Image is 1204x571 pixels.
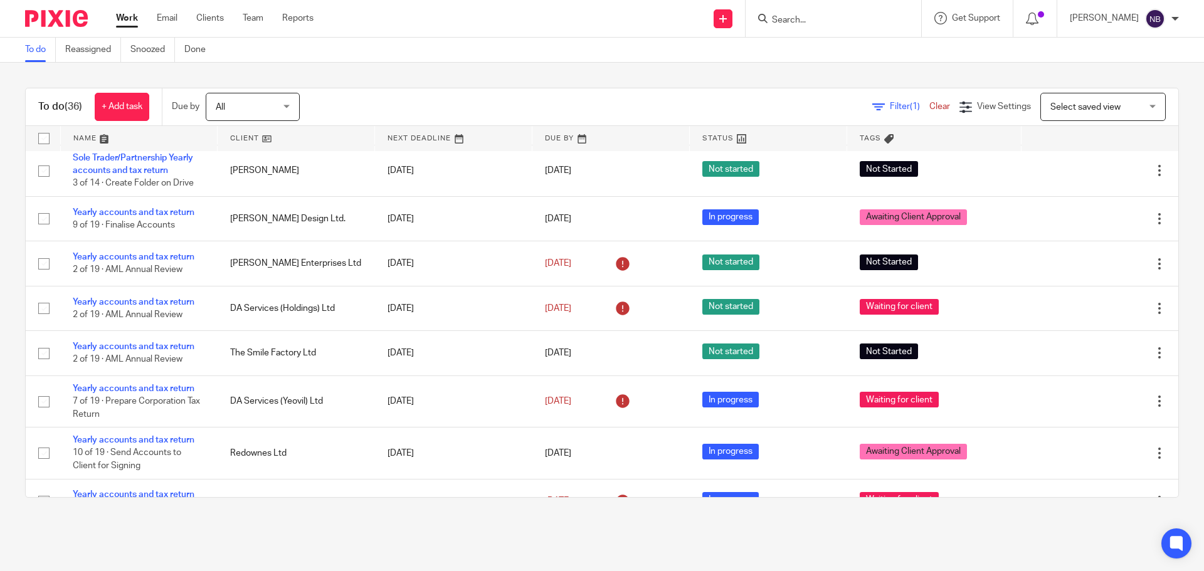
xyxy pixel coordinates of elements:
p: Due by [172,100,199,113]
span: In progress [702,209,759,225]
a: Team [243,12,263,24]
span: 7 of 19 · Prepare Corporation Tax Return [73,397,200,419]
td: [DATE] [375,196,532,241]
span: Select saved view [1050,103,1121,112]
a: Work [116,12,138,24]
span: Awaiting Client Approval [860,209,967,225]
td: [DATE] [375,479,532,523]
span: 3 of 14 · Create Folder on Drive [73,179,194,188]
td: [DATE] [375,331,532,375]
span: All [216,103,225,112]
span: [DATE] [545,348,571,357]
span: 2 of 19 · AML Annual Review [73,355,182,364]
td: [DATE] [375,427,532,479]
span: 9 of 19 · Finalise Accounts [73,221,175,229]
td: [DATE] [375,375,532,427]
img: svg%3E [1145,9,1165,29]
a: Sole Trader/Partnership Yearly accounts and tax return [73,154,193,175]
td: [DATE] [375,145,532,196]
a: Yearly accounts and tax return [73,298,194,306]
span: [DATE] [545,166,571,175]
span: [DATE] [545,259,571,268]
a: Yearly accounts and tax return [73,208,194,217]
span: [DATE] [545,304,571,313]
a: Yearly accounts and tax return [73,490,194,499]
td: The Warehouse Trust [218,479,375,523]
a: + Add task [95,93,149,121]
span: Not started [702,161,759,177]
span: Waiting for client [860,492,939,508]
td: DA Services (Holdings) Ltd [218,286,375,330]
span: Waiting for client [860,299,939,315]
span: View Settings [977,102,1031,111]
td: Redownes Ltd [218,427,375,479]
a: Snoozed [130,38,175,62]
span: Not started [702,343,759,359]
a: Yearly accounts and tax return [73,384,194,393]
td: [PERSON_NAME] Design Ltd. [218,196,375,241]
span: 10 of 19 · Send Accounts to Client for Signing [73,449,181,471]
p: [PERSON_NAME] [1070,12,1139,24]
a: Clear [929,102,950,111]
td: [DATE] [375,286,532,330]
span: Not Started [860,161,918,177]
span: [DATE] [545,449,571,458]
a: Yearly accounts and tax return [73,436,194,444]
span: Not started [702,254,759,270]
span: Tags [860,135,881,142]
a: Yearly accounts and tax return [73,342,194,351]
span: 2 of 19 · AML Annual Review [73,266,182,275]
h1: To do [38,100,82,113]
span: (1) [910,102,920,111]
span: Filter [890,102,929,111]
a: To do [25,38,56,62]
a: Reassigned [65,38,121,62]
span: In progress [702,392,759,407]
input: Search [771,15,884,26]
td: [DATE] [375,241,532,286]
span: (36) [65,102,82,112]
span: Awaiting Client Approval [860,444,967,459]
span: 2 of 19 · AML Annual Review [73,310,182,319]
span: [DATE] [545,214,571,223]
a: Reports [282,12,314,24]
span: Not started [702,299,759,315]
td: The Smile Factory Ltd [218,331,375,375]
span: Not Started [860,254,918,270]
a: Clients [196,12,224,24]
span: In progress [702,444,759,459]
span: Not Started [860,343,918,359]
span: In progress [702,492,759,508]
span: [DATE] [545,397,571,406]
span: Get Support [952,14,1000,23]
a: Yearly accounts and tax return [73,253,194,261]
td: [PERSON_NAME] Enterprises Ltd [218,241,375,286]
a: Email [157,12,177,24]
td: DA Services (Yeovil) Ltd [218,375,375,427]
img: Pixie [25,10,88,27]
span: Waiting for client [860,392,939,407]
td: [PERSON_NAME] [218,145,375,196]
span: [DATE] [545,497,571,506]
a: Done [184,38,215,62]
